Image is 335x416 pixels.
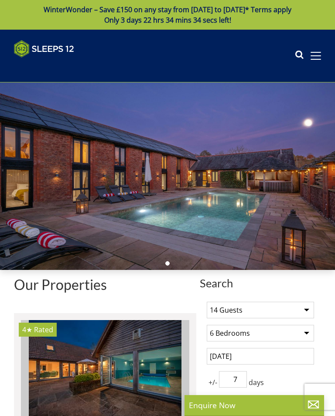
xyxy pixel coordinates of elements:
[10,63,101,70] iframe: Customer reviews powered by Trustpilot
[104,15,231,25] span: Only 3 days 22 hrs 34 mins 34 secs left!
[207,348,314,365] input: Arrival Date
[14,277,196,292] h1: Our Properties
[34,325,53,334] span: Rated
[22,325,32,334] span: Cockercombe has a 4 star rating under the Quality in Tourism Scheme
[14,40,74,58] img: Sleeps 12
[200,277,321,289] span: Search
[247,377,266,388] span: days
[207,377,219,388] span: +/-
[207,394,314,405] label: Arrival Day Of Week
[189,399,320,411] p: Enquire Now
